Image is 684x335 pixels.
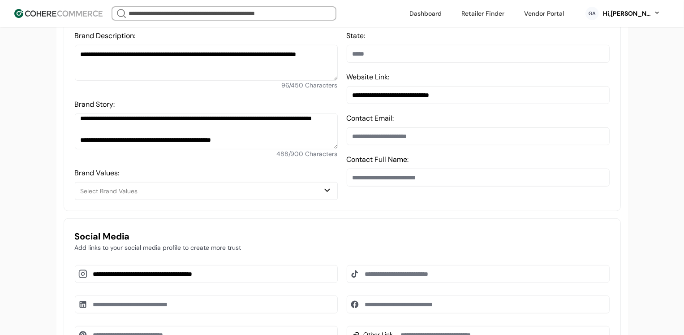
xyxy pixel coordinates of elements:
img: Cohere Logo [14,9,103,18]
button: Hi,[PERSON_NAME] [602,9,661,18]
label: Brand Description: [75,31,136,40]
label: Brand Values: [75,168,120,178]
label: Contact Full Name: [347,155,409,164]
span: 488 / 900 Characters [277,150,338,158]
p: Add links to your social media profile to create more trust [75,243,610,252]
label: Brand Story: [75,100,115,109]
label: Website Link: [347,72,390,82]
label: Contact Email: [347,113,394,123]
label: State: [347,31,366,40]
span: 96 / 450 Characters [282,81,338,89]
div: Hi, [PERSON_NAME] [602,9,652,18]
h3: Social Media [75,230,610,243]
